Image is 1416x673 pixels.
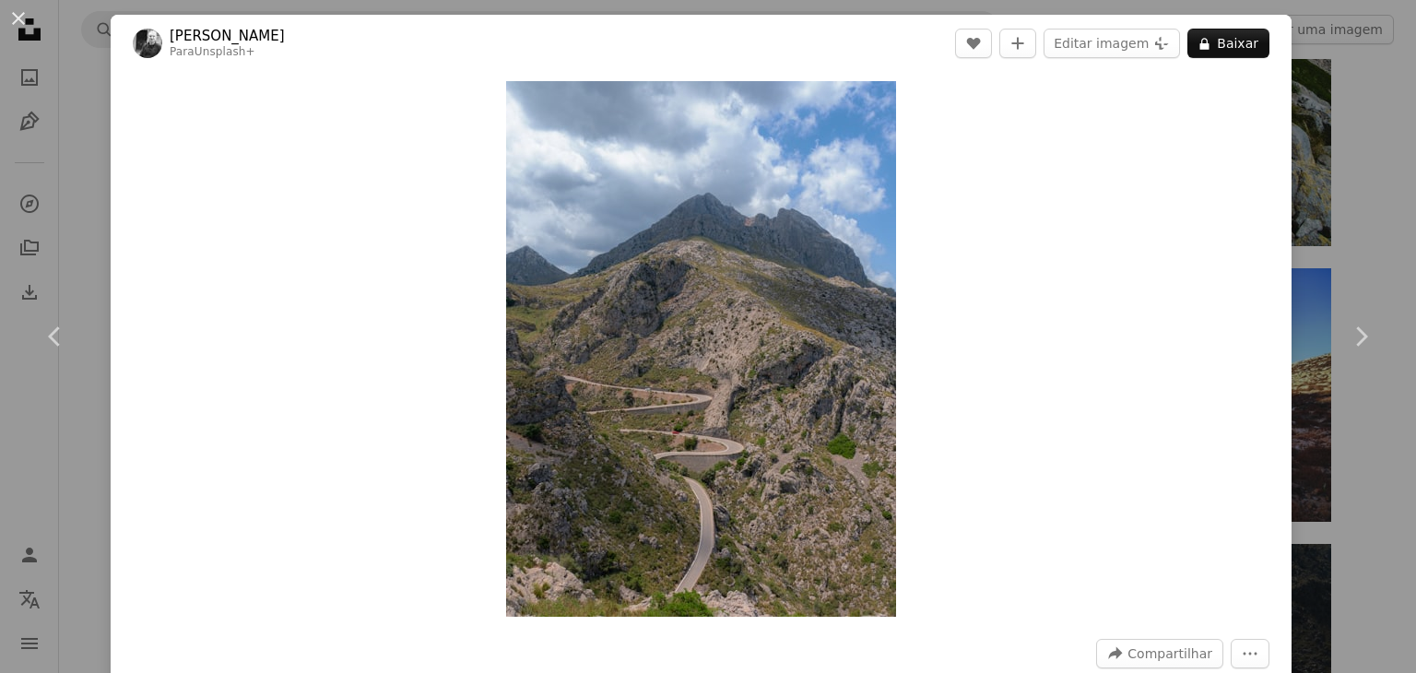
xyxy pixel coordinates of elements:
a: [PERSON_NAME] [170,27,285,45]
button: Adicionar à coleção [999,29,1036,58]
button: Compartilhar esta imagem [1096,639,1223,668]
a: Unsplash+ [195,45,255,58]
button: Editar imagem [1044,29,1180,58]
button: Curtir [955,29,992,58]
button: Ampliar esta imagem [506,81,896,617]
span: Compartilhar [1127,640,1212,667]
img: Ir para o perfil de Johannes Mändle [133,29,162,58]
div: Para [170,45,285,60]
img: uma estrada sinuosa nas montanhas em um dia nublado [506,81,896,617]
a: Próximo [1305,248,1416,425]
button: Baixar [1187,29,1269,58]
button: Mais ações [1231,639,1269,668]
